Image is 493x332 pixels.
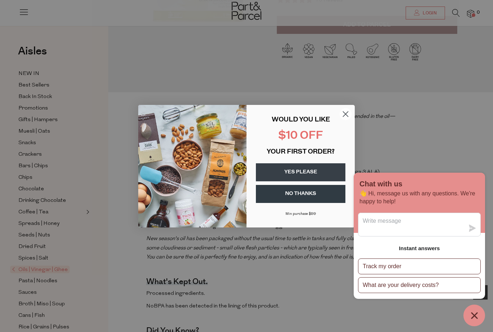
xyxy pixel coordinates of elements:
[256,163,345,181] button: YES PLEASE
[285,212,316,216] span: Min purchase $99
[272,117,330,123] span: WOULD YOU LIKE
[278,130,323,142] span: $10 OFF
[352,173,487,326] inbox-online-store-chat: Shopify online store chat
[138,105,247,227] img: 43fba0fb-7538-40bc-babb-ffb1a4d097bc.jpeg
[256,185,345,203] button: NO THANKS
[339,108,352,120] button: Close dialog
[267,149,335,155] span: YOUR FIRST ORDER?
